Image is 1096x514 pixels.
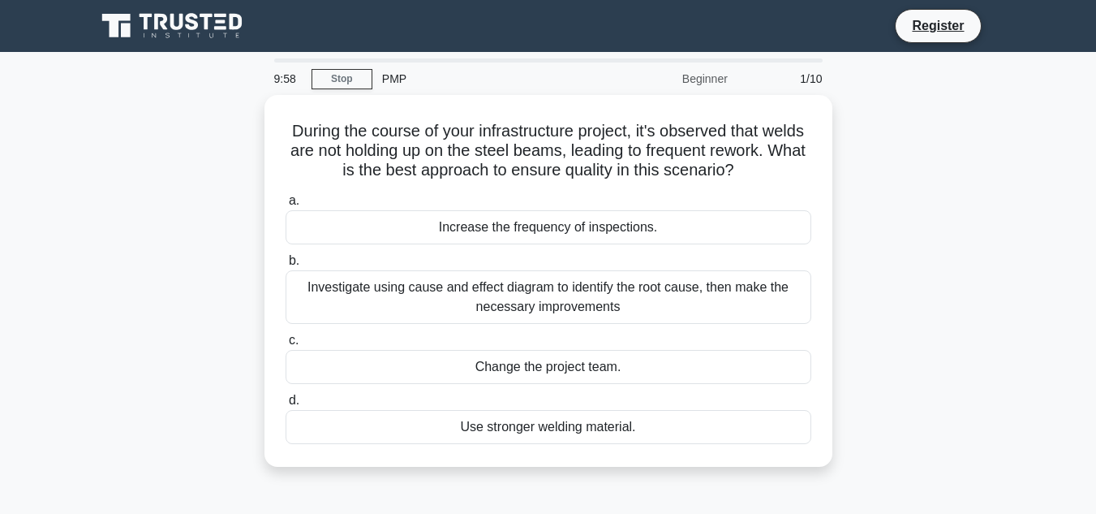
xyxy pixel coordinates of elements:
[289,333,299,347] span: c.
[286,410,811,444] div: Use stronger welding material.
[737,63,832,95] div: 1/10
[372,63,595,95] div: PMP
[286,350,811,384] div: Change the project team.
[264,63,312,95] div: 9:58
[286,270,811,324] div: Investigate using cause and effect diagram to identify the root cause, then make the necessary im...
[595,63,737,95] div: Beginner
[289,393,299,407] span: d.
[284,121,813,181] h5: During the course of your infrastructure project, it's observed that welds are not holding up on ...
[902,15,974,36] a: Register
[289,253,299,267] span: b.
[289,193,299,207] span: a.
[312,69,372,89] a: Stop
[286,210,811,244] div: Increase the frequency of inspections.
